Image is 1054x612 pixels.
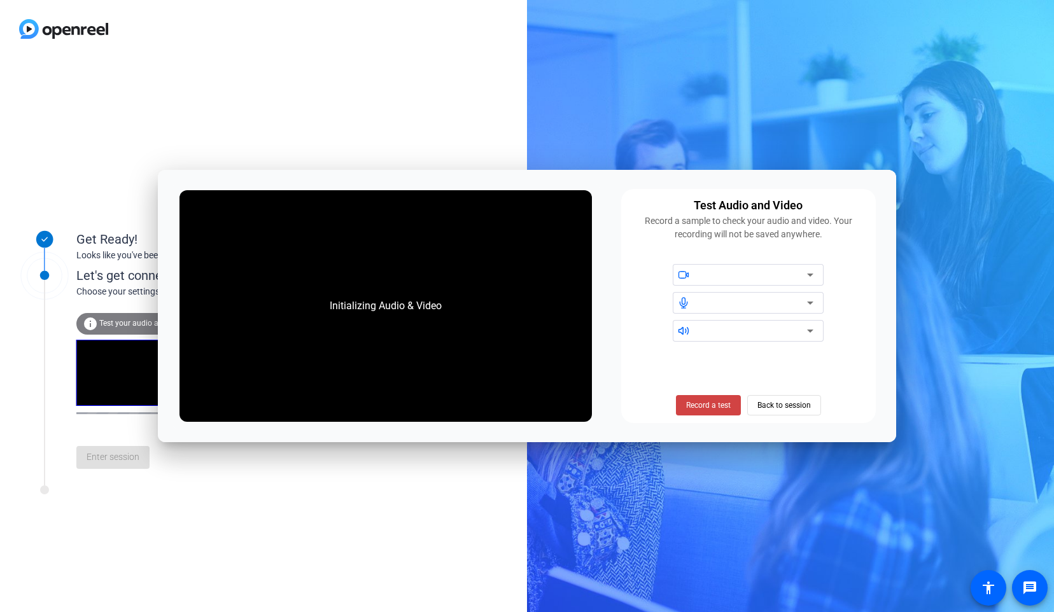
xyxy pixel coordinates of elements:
[83,316,98,331] mat-icon: info
[76,285,357,298] div: Choose your settings
[676,395,741,415] button: Record a test
[76,266,357,285] div: Let's get connected.
[76,230,331,249] div: Get Ready!
[99,319,188,328] span: Test your audio and video
[694,197,803,214] div: Test Audio and Video
[1022,580,1037,595] mat-icon: message
[629,214,868,241] div: Record a sample to check your audio and video. Your recording will not be saved anywhere.
[757,393,811,417] span: Back to session
[317,286,454,326] div: Initializing Audio & Video
[686,400,731,411] span: Record a test
[76,249,331,262] div: Looks like you've been invited to join
[981,580,996,595] mat-icon: accessibility
[747,395,821,415] button: Back to session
